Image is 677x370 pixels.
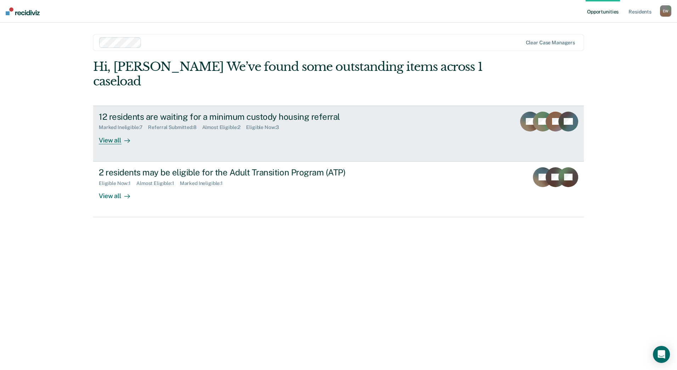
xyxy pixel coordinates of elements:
[99,167,347,178] div: 2 residents may be eligible for the Adult Transition Program (ATP)
[180,180,228,186] div: Marked Ineligible : 1
[6,7,40,15] img: Recidiviz
[99,186,138,200] div: View all
[93,162,584,217] a: 2 residents may be eligible for the Adult Transition Program (ATP)Eligible Now:1Almost Eligible:1...
[136,180,180,186] div: Almost Eligible : 1
[653,346,670,363] div: Open Intercom Messenger
[99,130,138,144] div: View all
[93,60,486,89] div: Hi, [PERSON_NAME] We’ve found some outstanding items across 1 caseload
[148,124,202,130] div: Referral Submitted : 8
[93,106,584,162] a: 12 residents are waiting for a minimum custody housing referralMarked Ineligible:7Referral Submit...
[99,124,148,130] div: Marked Ineligible : 7
[99,180,136,186] div: Eligible Now : 1
[246,124,285,130] div: Eligible Now : 3
[202,124,246,130] div: Almost Eligible : 2
[526,40,575,46] div: Clear case managers
[660,5,671,17] button: EW
[660,5,671,17] div: E W
[99,112,347,122] div: 12 residents are waiting for a minimum custody housing referral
